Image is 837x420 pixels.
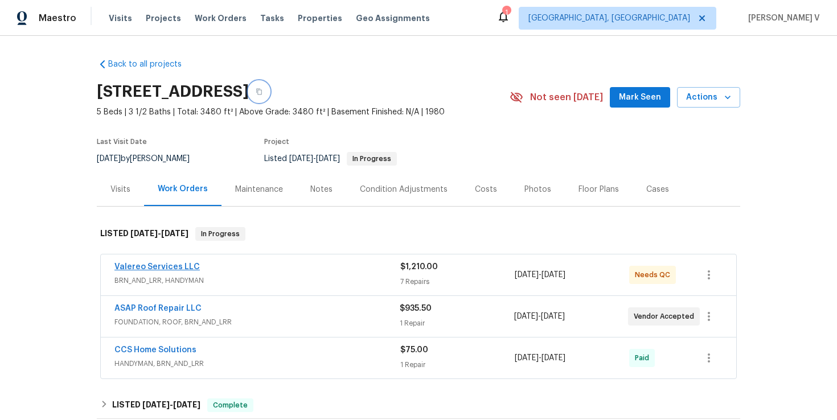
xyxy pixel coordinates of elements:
div: LISTED [DATE]-[DATE]Complete [97,392,740,419]
span: Properties [298,13,342,24]
span: $935.50 [400,304,432,312]
span: [DATE] [130,229,158,237]
div: Notes [310,184,333,195]
div: Visits [110,184,130,195]
span: [DATE] [316,155,340,163]
a: CCS Home Solutions [114,346,196,354]
span: BRN_AND_LRR, HANDYMAN [114,275,400,286]
span: In Progress [348,155,396,162]
span: [DATE] [142,401,170,409]
span: HANDYMAN, BRN_AND_LRR [114,358,400,369]
span: Projects [146,13,181,24]
span: Actions [686,90,731,105]
span: In Progress [196,228,244,240]
h6: LISTED [112,398,200,412]
span: - [514,311,565,322]
span: $1,210.00 [400,263,438,271]
span: [DATE] [161,229,188,237]
span: [DATE] [515,354,539,362]
span: [DATE] [541,271,565,279]
span: Not seen [DATE] [530,92,603,103]
span: [DATE] [515,271,539,279]
span: - [515,352,565,364]
div: LISTED [DATE]-[DATE]In Progress [97,216,740,252]
span: [DATE] [289,155,313,163]
span: Tasks [260,14,284,22]
span: 5 Beds | 3 1/2 Baths | Total: 3480 ft² | Above Grade: 3480 ft² | Basement Finished: N/A | 1980 [97,106,510,118]
div: by [PERSON_NAME] [97,152,203,166]
a: Back to all projects [97,59,206,70]
span: Project [264,138,289,145]
span: Last Visit Date [97,138,147,145]
span: - [142,401,200,409]
span: Needs QC [635,269,675,281]
span: Vendor Accepted [634,311,699,322]
div: Work Orders [158,183,208,195]
span: [DATE] [541,312,565,320]
span: [PERSON_NAME] V [744,13,820,24]
span: [DATE] [541,354,565,362]
div: Photos [524,184,551,195]
span: - [289,155,340,163]
h2: [STREET_ADDRESS] [97,86,249,97]
span: Listed [264,155,397,163]
span: Mark Seen [619,90,661,105]
span: [DATE] [97,155,121,163]
div: 7 Repairs [400,276,515,287]
span: Work Orders [195,13,247,24]
div: Cases [646,184,669,195]
span: Maestro [39,13,76,24]
a: ASAP Roof Repair LLC [114,304,202,312]
div: Floor Plans [578,184,619,195]
button: Mark Seen [610,87,670,108]
h6: LISTED [100,227,188,241]
button: Copy Address [249,81,269,102]
span: FOUNDATION, ROOF, BRN_AND_LRR [114,316,400,328]
span: Complete [208,400,252,411]
div: 1 Repair [400,318,514,329]
span: - [515,269,565,281]
span: - [130,229,188,237]
div: Maintenance [235,184,283,195]
span: Geo Assignments [356,13,430,24]
span: Visits [109,13,132,24]
span: $75.00 [400,346,428,354]
div: Condition Adjustments [360,184,448,195]
span: [DATE] [514,312,538,320]
span: [GEOGRAPHIC_DATA], [GEOGRAPHIC_DATA] [528,13,690,24]
span: Paid [635,352,654,364]
a: Valereo Services LLC [114,263,200,271]
div: 1 Repair [400,359,515,370]
button: Actions [677,87,740,108]
span: [DATE] [173,401,200,409]
div: Costs [475,184,497,195]
div: 1 [502,7,510,18]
